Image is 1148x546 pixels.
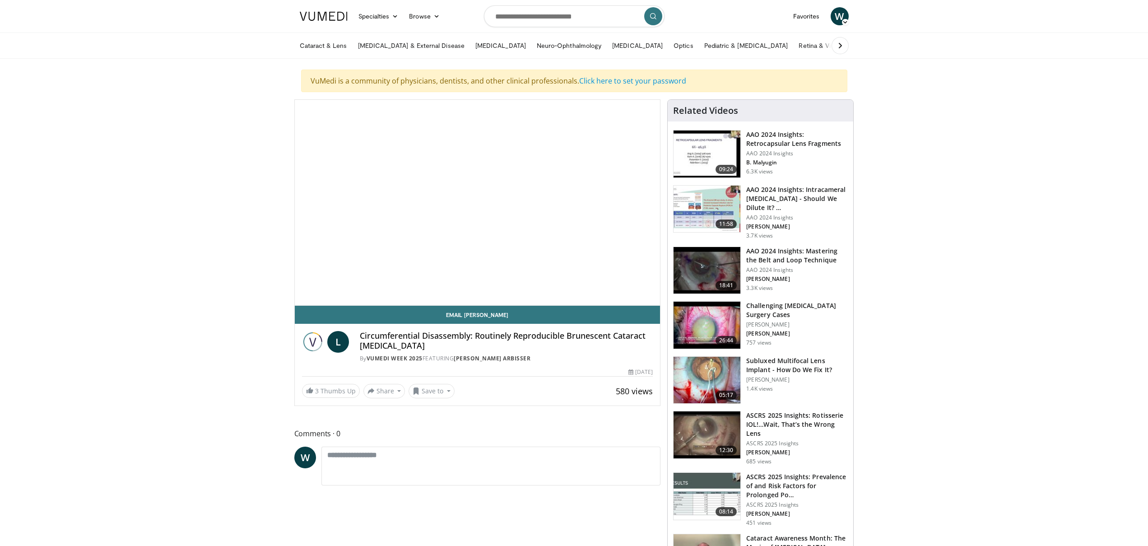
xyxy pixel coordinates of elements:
[746,275,848,283] p: [PERSON_NAME]
[746,501,848,509] p: ASCRS 2025 Insights
[673,105,738,116] h4: Related Videos
[716,391,737,400] span: 05:17
[294,37,353,55] a: Cataract & Lens
[793,37,855,55] a: Retina & Vitreous
[788,7,825,25] a: Favorites
[746,339,772,346] p: 757 views
[746,519,772,527] p: 451 views
[531,37,607,55] a: Neuro-Ophthalmology
[673,247,848,294] a: 18:41 AAO 2024 Insights: Mastering the Belt and Loop Technique AAO 2024 Insights [PERSON_NAME] 3....
[746,458,772,465] p: 685 views
[746,223,848,230] p: [PERSON_NAME]
[746,356,848,374] h3: Subluxed Multifocal Lens Implant - How Do We Fix It?
[673,356,848,404] a: 05:17 Subluxed Multifocal Lens Implant - How Do We Fix It? [PERSON_NAME] 1.4K views
[454,355,530,362] a: [PERSON_NAME] Arbisser
[746,449,848,456] p: [PERSON_NAME]
[746,301,848,319] h3: Challenging [MEDICAL_DATA] Surgery Cases
[470,37,531,55] a: [MEDICAL_DATA]
[746,385,773,392] p: 1.4K views
[746,232,773,239] p: 3.7K views
[294,428,661,439] span: Comments 0
[674,247,740,294] img: 22a3a3a3-03de-4b31-bd81-a17540334f4a.150x105_q85_crop-smart_upscale.jpg
[673,411,848,465] a: 12:30 ASCRS 2025 Insights: Rotisserie IOL!…Wait, That’s the Wrong Lens ASCRS 2025 Insights [PERSO...
[674,473,740,520] img: d661252d-5e2b-443c-881f-9256f2a4ede9.150x105_q85_crop-smart_upscale.jpg
[746,185,848,212] h3: AAO 2024 Insights: Intracameral [MEDICAL_DATA] - Should We Dilute It? …
[301,70,847,92] div: VuMedi is a community of physicians, dentists, and other clinical professionals.
[353,37,470,55] a: [MEDICAL_DATA] & External Disease
[367,355,423,362] a: Vumedi Week 2025
[746,285,773,292] p: 3.3K views
[746,168,773,175] p: 6.3K views
[716,219,737,229] span: 11:58
[295,306,660,324] a: Email [PERSON_NAME]
[674,302,740,349] img: 05a6f048-9eed-46a7-93e1-844e43fc910c.150x105_q85_crop-smart_upscale.jpg
[484,5,665,27] input: Search topics, interventions
[746,472,848,499] h3: ASCRS 2025 Insights: Prevalence of and Risk Factors for Prolonged Po…
[673,185,848,239] a: 11:58 AAO 2024 Insights: Intracameral [MEDICAL_DATA] - Should We Dilute It? … AAO 2024 Insights [...
[674,357,740,404] img: 3fc25be6-574f-41c0-96b9-b0d00904b018.150x105_q85_crop-smart_upscale.jpg
[746,130,848,148] h3: AAO 2024 Insights: Retrocapsular Lens Fragments
[673,472,848,527] a: 08:14 ASCRS 2025 Insights: Prevalence of and Risk Factors for Prolonged Po… ASCRS 2025 Insights [...
[746,440,848,447] p: ASCRS 2025 Insights
[746,150,848,157] p: AAO 2024 Insights
[716,165,737,174] span: 09:24
[831,7,849,25] a: W
[716,507,737,516] span: 08:14
[674,411,740,458] img: 5ae980af-743c-4d96-b653-dad8d2e81d53.150x105_q85_crop-smart_upscale.jpg
[300,12,348,21] img: VuMedi Logo
[315,387,319,395] span: 3
[746,330,848,337] p: [PERSON_NAME]
[746,247,848,265] h3: AAO 2024 Insights: Mastering the Belt and Loop Technique
[746,159,848,166] p: B. Malyugin
[363,384,405,398] button: Share
[746,411,848,438] h3: ASCRS 2025 Insights: Rotisserie IOL!…Wait, That’s the Wrong Lens
[746,321,848,328] p: [PERSON_NAME]
[327,331,349,353] a: L
[716,336,737,345] span: 26:44
[607,37,668,55] a: [MEDICAL_DATA]
[716,446,737,455] span: 12:30
[746,510,848,518] p: [PERSON_NAME]
[746,214,848,221] p: AAO 2024 Insights
[360,355,653,363] div: By FEATURING
[746,266,848,274] p: AAO 2024 Insights
[302,331,324,353] img: Vumedi Week 2025
[668,37,698,55] a: Optics
[360,331,653,350] h4: Circumferential Disassembly: Routinely Reproducible Brunescent Cataract [MEDICAL_DATA]
[295,100,660,306] video-js: Video Player
[579,76,686,86] a: Click here to set your password
[716,281,737,290] span: 18:41
[673,301,848,349] a: 26:44 Challenging [MEDICAL_DATA] Surgery Cases [PERSON_NAME] [PERSON_NAME] 757 views
[409,384,455,398] button: Save to
[674,186,740,233] img: de733f49-b136-4bdc-9e00-4021288efeb7.150x105_q85_crop-smart_upscale.jpg
[628,368,653,376] div: [DATE]
[673,130,848,178] a: 09:24 AAO 2024 Insights: Retrocapsular Lens Fragments AAO 2024 Insights B. Malyugin 6.3K views
[353,7,404,25] a: Specialties
[674,131,740,177] img: 01f52a5c-6a53-4eb2-8a1d-dad0d168ea80.150x105_q85_crop-smart_upscale.jpg
[616,386,653,397] span: 580 views
[699,37,794,55] a: Pediatric & [MEDICAL_DATA]
[404,7,445,25] a: Browse
[302,384,360,398] a: 3 Thumbs Up
[294,447,316,468] a: W
[746,376,848,383] p: [PERSON_NAME]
